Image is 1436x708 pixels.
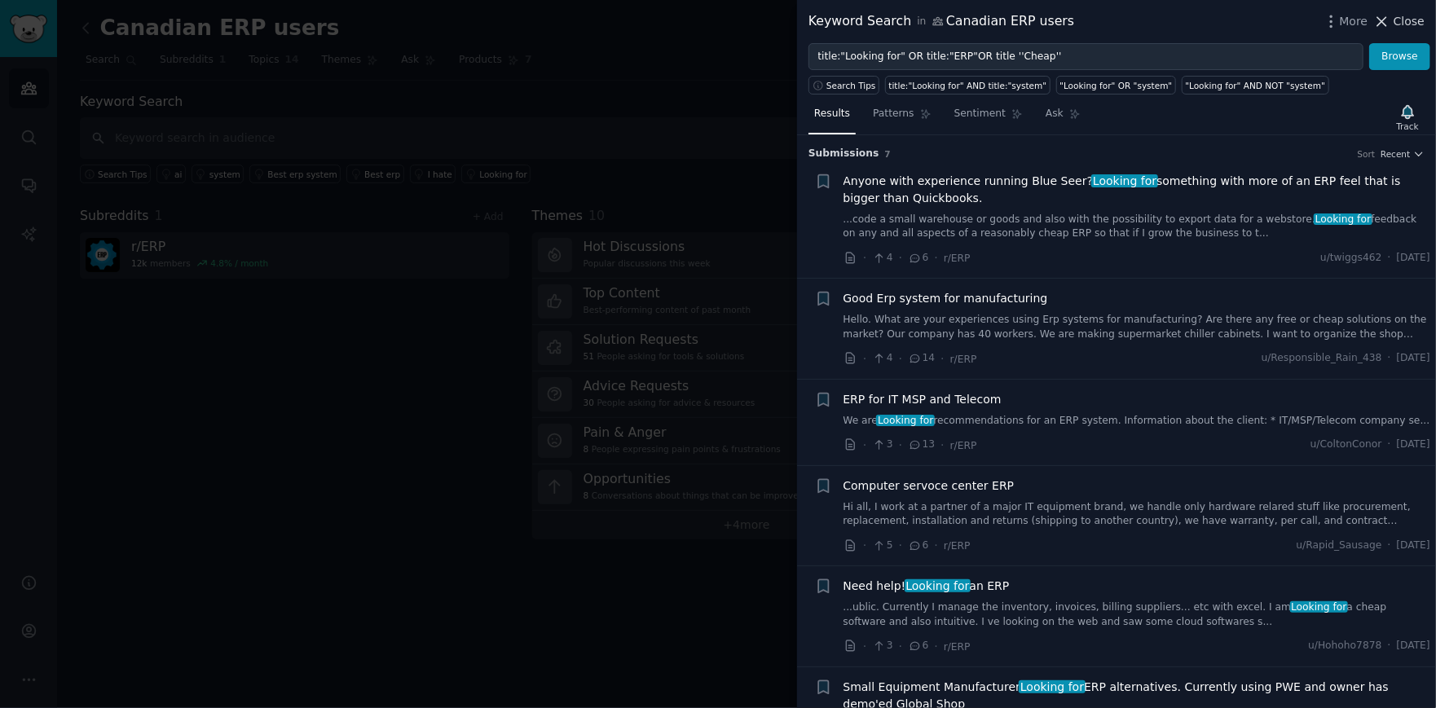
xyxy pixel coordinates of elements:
button: Recent [1381,148,1425,160]
span: 7 [885,149,891,159]
span: [DATE] [1397,438,1430,452]
span: [DATE] [1397,539,1430,553]
span: · [1388,639,1391,653]
span: Close [1394,13,1425,30]
div: Track [1397,121,1419,132]
span: · [935,537,938,554]
span: Patterns [873,107,914,121]
span: 6 [908,251,928,266]
span: [DATE] [1397,639,1430,653]
span: · [863,638,866,655]
span: 6 [908,639,928,653]
span: Looking for [1019,680,1086,693]
span: r/ERP [944,641,971,653]
a: ERP for IT MSP and Telecom [844,391,1002,408]
span: 13 [908,438,935,452]
span: · [863,537,866,554]
span: Need help! an ERP [844,578,1010,595]
span: r/ERP [950,440,977,451]
a: "Looking for" OR "system" [1056,76,1176,95]
a: title:"Looking for" AND title:"system" [885,76,1051,95]
div: Sort [1358,148,1376,160]
a: Hi all, I work at a partner of a major IT equipment brand, we handle only hardware relared stuff ... [844,500,1431,529]
span: 6 [908,539,928,553]
span: Looking for [905,579,971,592]
span: Ask [1046,107,1064,121]
span: u/Responsible_Rain_438 [1262,351,1382,366]
span: · [940,437,944,454]
span: Looking for [1290,601,1349,613]
span: Recent [1381,148,1410,160]
span: Sentiment [954,107,1006,121]
span: Submission s [808,147,879,161]
span: Search Tips [826,80,876,91]
button: Close [1373,13,1425,30]
a: ...ublic. Currently I manage the inventory, invoices, billing suppliers... etc with excel. I amLo... [844,600,1431,629]
a: Patterns [867,101,936,134]
a: Results [808,101,856,134]
span: Results [814,107,850,121]
span: · [899,249,902,266]
span: u/ColtonConor [1310,438,1382,452]
span: 4 [872,251,892,266]
span: · [1388,539,1391,553]
a: Sentiment [949,101,1029,134]
button: More [1323,13,1368,30]
span: 4 [872,351,892,366]
span: · [899,537,902,554]
span: Looking for [1091,174,1158,187]
span: · [940,350,944,367]
button: Browse [1369,43,1430,71]
div: "Looking for" OR "system" [1059,80,1172,91]
span: [DATE] [1397,251,1430,266]
span: in [917,15,926,29]
span: 3 [872,438,892,452]
span: · [1388,438,1391,452]
input: Try a keyword related to your business [808,43,1363,71]
span: r/ERP [950,354,977,365]
a: Anyone with experience running Blue Seer?Looking forsomething with more of an ERP feel that is bi... [844,173,1431,207]
span: · [899,638,902,655]
a: ...code a small warehouse or goods and also with the possibility to export data for a webstore.Lo... [844,213,1431,241]
div: title:"Looking for" AND title:"system" [889,80,1047,91]
span: · [863,249,866,266]
button: Search Tips [808,76,879,95]
span: · [935,638,938,655]
span: · [863,437,866,454]
span: u/twiggs462 [1320,251,1381,266]
span: · [1388,251,1391,266]
span: · [1388,351,1391,366]
span: 5 [872,539,892,553]
a: Hello. What are your experiences using Erp systems for manufacturing? Are there any free or cheap... [844,313,1431,341]
a: We areLooking forrecommendations for an ERP system. Information about the client: * IT/MSP/Teleco... [844,414,1431,429]
span: u/Rapid_Sausage [1297,539,1382,553]
span: · [935,249,938,266]
span: 3 [872,639,892,653]
span: [DATE] [1397,351,1430,366]
span: Anyone with experience running Blue Seer? something with more of an ERP feel that is bigger than ... [844,173,1431,207]
span: 14 [908,351,935,366]
a: "Looking for" AND NOT "system" [1182,76,1329,95]
button: Track [1391,100,1425,134]
span: · [899,437,902,454]
span: More [1340,13,1368,30]
span: Looking for [876,415,935,426]
span: · [899,350,902,367]
span: r/ERP [944,253,971,264]
a: Ask [1040,101,1086,134]
a: Computer servoce center ERP [844,477,1015,495]
span: u/Hohoho7878 [1308,639,1381,653]
div: Keyword Search Canadian ERP users [808,11,1074,32]
a: Need help!Looking foran ERP [844,578,1010,595]
span: r/ERP [944,540,971,552]
div: "Looking for" AND NOT "system" [1186,80,1326,91]
span: Looking for [1314,213,1372,225]
span: · [863,350,866,367]
a: Good Erp system for manufacturing [844,290,1048,307]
